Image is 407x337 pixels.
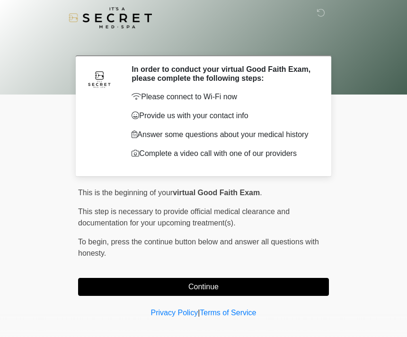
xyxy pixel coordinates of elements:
[173,189,260,197] strong: virtual Good Faith Exam
[260,189,262,197] span: .
[151,309,198,317] a: Privacy Policy
[71,34,336,52] h1: ‎ ‎
[132,65,315,83] h2: In order to conduct your virtual Good Faith Exam, please complete the following steps:
[78,278,329,296] button: Continue
[132,148,315,159] p: Complete a video call with one of our providers
[69,7,152,28] img: It's A Secret Med Spa Logo
[78,189,173,197] span: This is the beginning of your
[132,110,315,121] p: Provide us with your contact info
[198,309,200,317] a: |
[78,238,319,257] span: press the continue button below and answer all questions with honesty.
[132,91,315,103] p: Please connect to Wi-Fi now
[78,207,290,227] span: This step is necessary to provide official medical clearance and documentation for your upcoming ...
[132,129,315,140] p: Answer some questions about your medical history
[200,309,256,317] a: Terms of Service
[78,238,111,246] span: To begin,
[85,65,114,93] img: Agent Avatar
